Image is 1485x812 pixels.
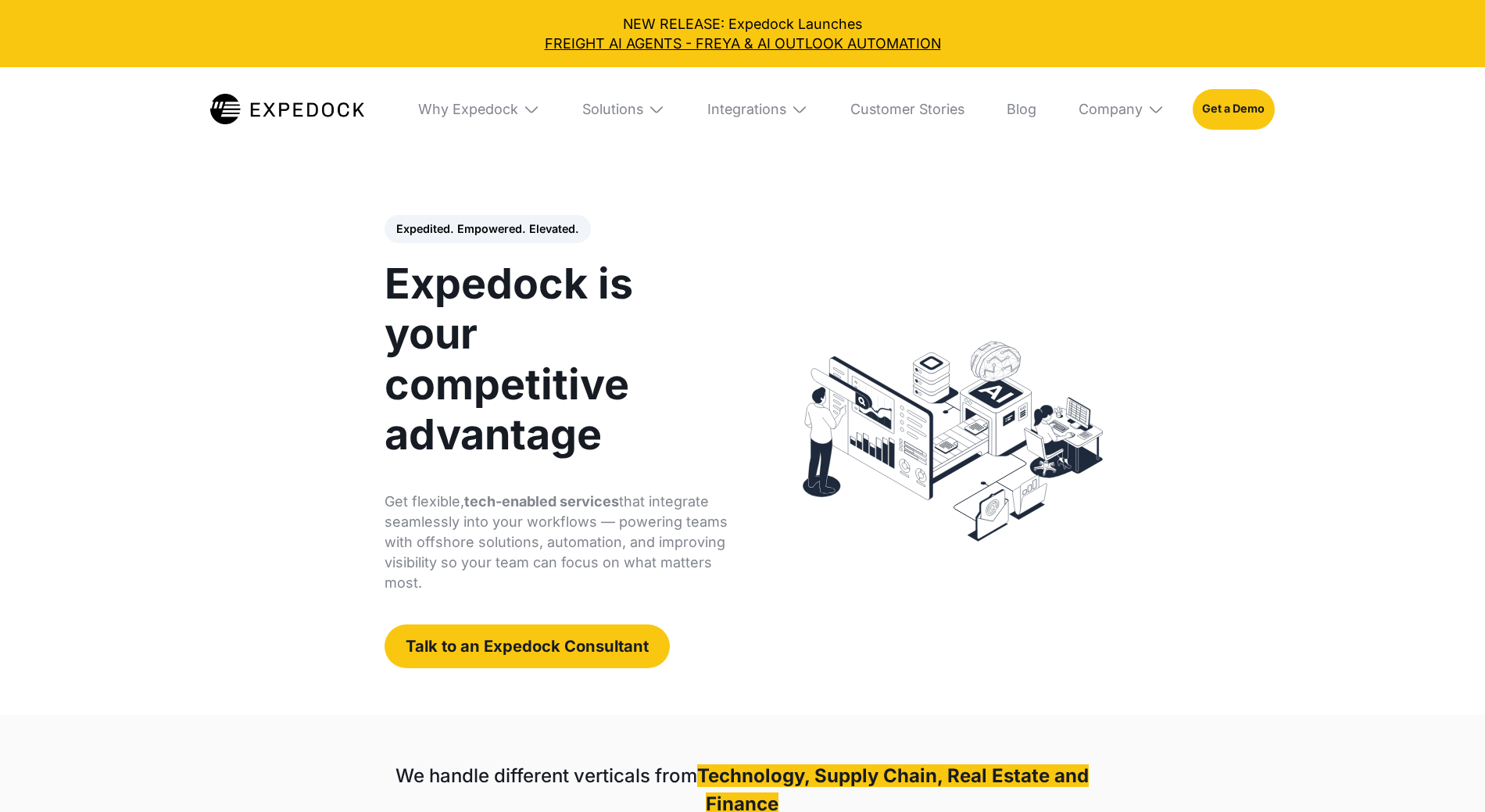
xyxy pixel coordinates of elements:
[582,101,643,118] div: Solutions
[395,764,697,787] strong: We handle different verticals from
[464,493,619,510] strong: tech-enabled services
[568,67,679,152] div: Solutions
[693,67,822,152] div: Integrations
[1407,737,1485,812] iframe: Chat Widget
[836,67,979,152] a: Customer Stories
[14,34,1471,53] a: FREIGHT AI AGENTS - FREYA & AI OUTLOOK AUTOMATION
[404,67,554,152] div: Why Expedock
[1193,89,1275,130] a: Get a Demo
[385,624,670,668] a: Talk to an Expedock Consultant
[418,101,518,118] div: Why Expedock
[1079,101,1143,118] div: Company
[14,14,1471,53] div: NEW RELEASE: Expedock Launches
[993,67,1050,152] a: Blog
[385,492,730,593] p: Get flexible, that integrate seamlessly into your workflows — powering teams with offshore soluti...
[1065,67,1179,152] div: Company
[385,259,730,460] h1: Expedock is your competitive advantage
[707,101,786,118] div: Integrations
